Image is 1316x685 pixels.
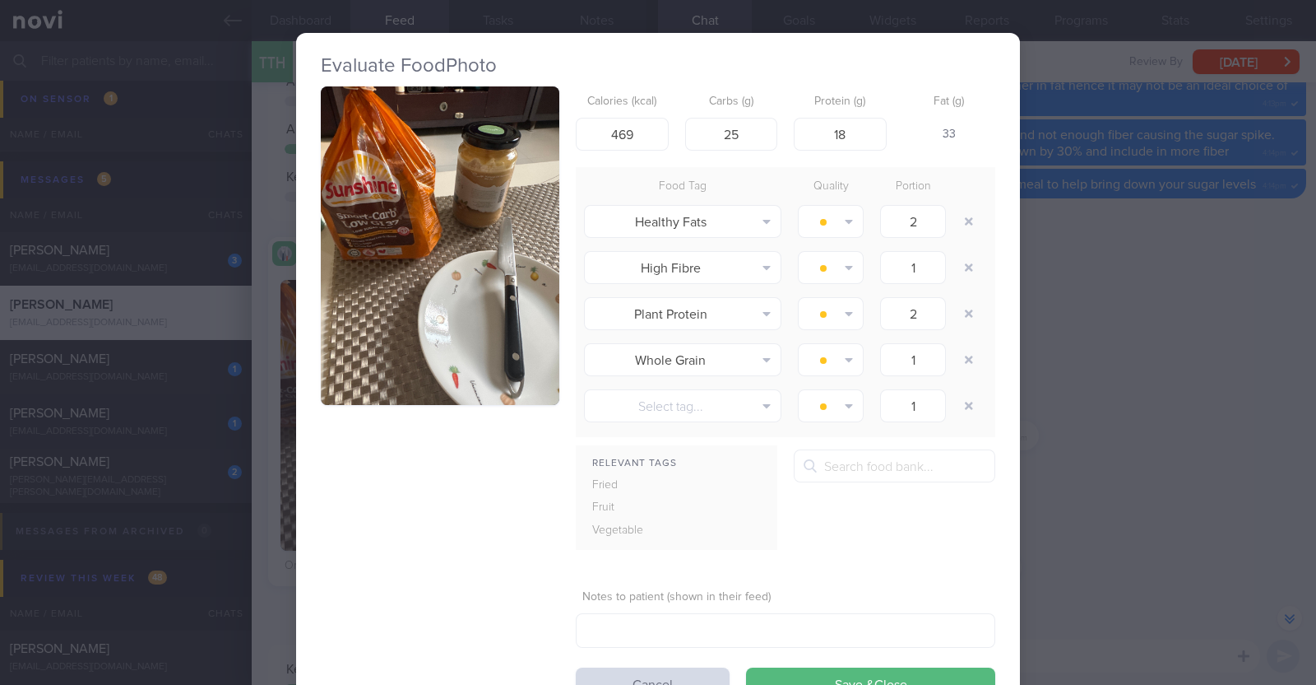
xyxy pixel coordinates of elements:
[584,251,781,284] button: High Fibre
[584,205,781,238] button: Healthy Fats
[794,450,995,482] input: Search food bank...
[880,389,946,422] input: 1.0
[576,520,681,543] div: Vegetable
[582,95,662,110] label: Calories (kcal)
[794,118,887,151] input: 9
[800,95,880,110] label: Protein (g)
[880,251,946,284] input: 1.0
[872,175,954,198] div: Portion
[790,175,872,198] div: Quality
[576,118,669,151] input: 250
[584,343,781,376] button: Whole Grain
[692,95,772,110] label: Carbs (g)
[685,118,778,151] input: 33
[576,474,681,497] div: Fried
[880,205,946,238] input: 1.0
[910,95,989,110] label: Fat (g)
[582,590,989,605] label: Notes to patient (shown in their feed)
[584,297,781,330] button: Plant Protein
[880,297,946,330] input: 1.0
[576,496,681,520] div: Fruit
[321,54,995,78] h2: Evaluate Food Photo
[903,118,996,152] div: 33
[576,454,777,474] div: Relevant Tags
[584,389,781,422] button: Select tag...
[880,343,946,376] input: 1.0
[576,175,790,198] div: Food Tag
